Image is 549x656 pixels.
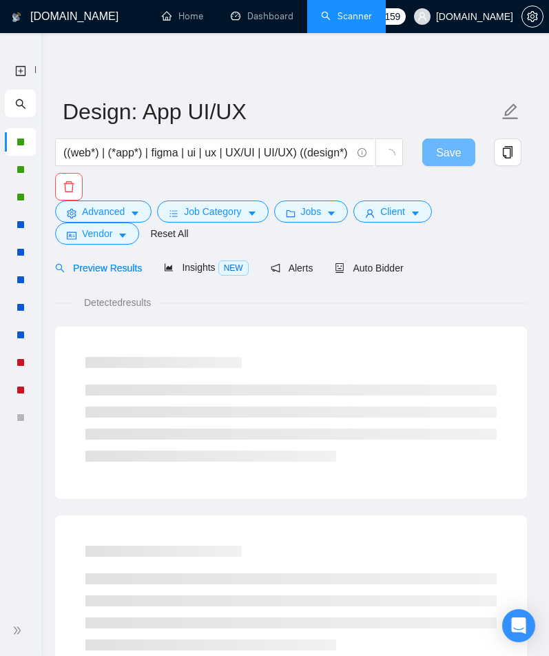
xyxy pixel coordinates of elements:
[55,173,83,201] button: delete
[130,208,140,218] span: caret-down
[231,10,293,22] a: dashboardDashboard
[385,9,400,24] span: 159
[495,146,521,158] span: copy
[67,208,76,218] span: setting
[417,12,427,21] span: user
[169,208,178,218] span: bars
[327,208,336,218] span: caret-down
[383,149,395,161] span: loading
[184,204,241,219] span: Job Category
[521,11,543,22] a: setting
[55,223,139,245] button: idcardVendorcaret-down
[494,139,521,166] button: copy
[55,201,152,223] button: settingAdvancedcaret-down
[63,94,499,129] input: Scanner name...
[164,263,174,272] span: area-chart
[67,230,76,240] span: idcard
[380,204,405,219] span: Client
[522,11,543,22] span: setting
[321,10,372,22] a: searchScanner
[56,181,82,193] span: delete
[162,10,203,22] a: homeHome
[82,226,112,241] span: Vendor
[5,90,36,431] li: My Scanners
[521,6,543,28] button: setting
[218,260,249,276] span: NEW
[501,103,519,121] span: edit
[271,263,313,274] span: Alerts
[15,90,26,117] span: search
[365,208,375,218] span: user
[271,263,280,273] span: notification
[247,208,257,218] span: caret-down
[274,201,349,223] button: folderJobscaret-down
[353,201,432,223] button: userClientcaret-down
[118,230,127,240] span: caret-down
[358,148,366,157] span: info-circle
[335,263,344,273] span: robot
[74,295,160,310] span: Detected results
[55,263,142,274] span: Preview Results
[164,262,248,273] span: Insights
[502,609,535,642] div: Open Intercom Messenger
[63,144,351,161] input: Search Freelance Jobs...
[422,139,476,166] button: Save
[335,263,403,274] span: Auto Bidder
[82,204,125,219] span: Advanced
[5,57,36,84] li: New Scanner
[55,263,65,273] span: search
[436,144,461,161] span: Save
[286,208,296,218] span: folder
[157,201,268,223] button: barsJob Categorycaret-down
[150,226,188,241] a: Reset All
[15,57,26,85] a: New Scanner
[12,6,21,28] img: logo
[301,204,322,219] span: Jobs
[12,624,26,637] span: double-right
[411,208,420,218] span: caret-down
